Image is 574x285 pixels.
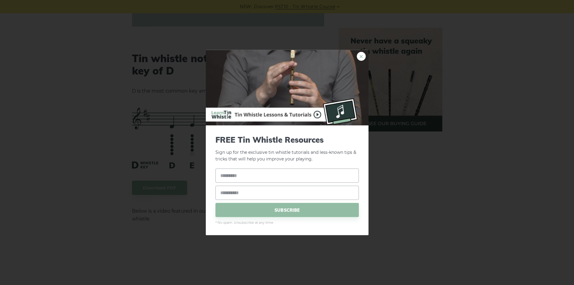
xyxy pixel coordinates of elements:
[206,50,369,125] img: Tin Whistle Buying Guide Preview
[215,135,359,163] p: Sign up for the exclusive tin whistle tutorials and less-known tips & tricks that will help you i...
[215,203,359,217] span: SUBSCRIBE
[357,52,366,61] a: ×
[215,135,359,144] span: FREE Tin Whistle Resources
[215,220,359,226] span: * No spam. Unsubscribe at any time.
